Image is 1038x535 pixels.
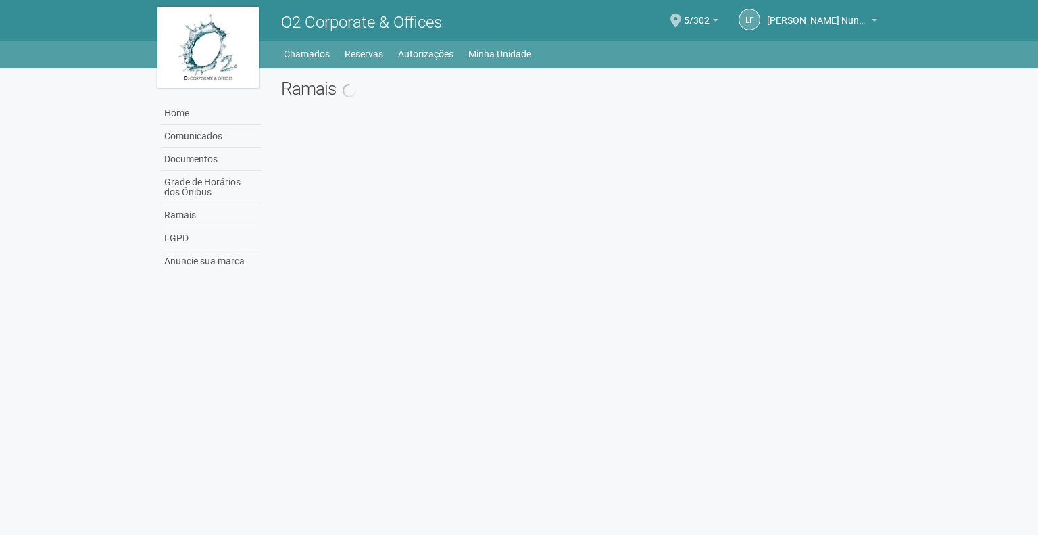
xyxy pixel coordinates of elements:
[767,17,877,28] a: [PERSON_NAME] Nunes de [DEMOGRAPHIC_DATA]
[345,45,383,64] a: Reservas
[161,148,261,171] a: Documentos
[161,250,261,273] a: Anuncie sua marca
[739,9,760,30] a: LF
[468,45,531,64] a: Minha Unidade
[161,204,261,227] a: Ramais
[767,2,868,26] span: Lucas Ferreira Nunes de Jesus
[281,13,442,32] span: O2 Corporate & Offices
[161,171,261,204] a: Grade de Horários dos Ônibus
[161,125,261,148] a: Comunicados
[684,17,718,28] a: 5/302
[343,84,356,97] img: spinner.png
[281,78,881,99] h2: Ramais
[161,102,261,125] a: Home
[157,7,259,88] img: logo.jpg
[398,45,453,64] a: Autorizações
[161,227,261,250] a: LGPD
[284,45,330,64] a: Chamados
[684,2,710,26] span: 5/302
